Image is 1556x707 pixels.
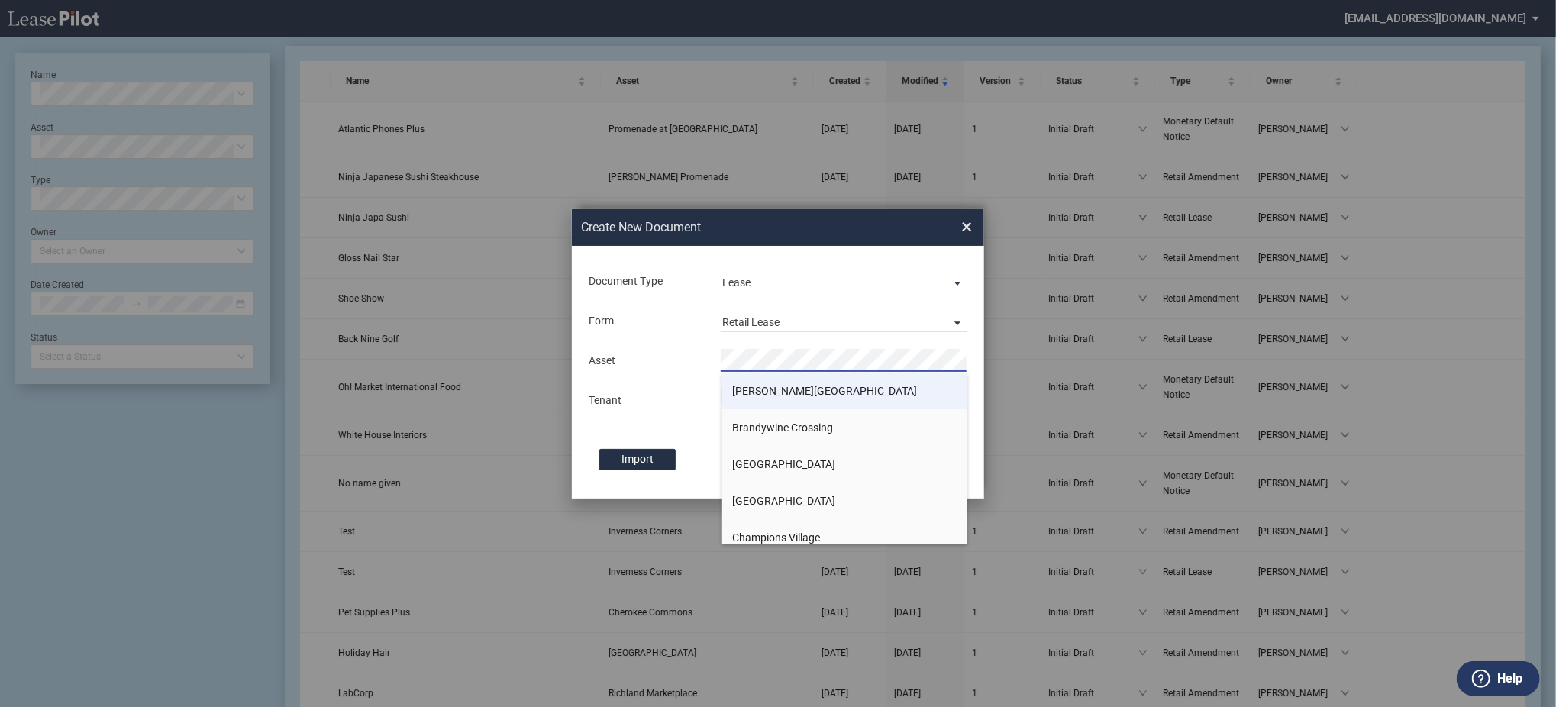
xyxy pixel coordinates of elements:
[733,495,836,507] span: [GEOGRAPHIC_DATA]
[579,353,712,369] div: Asset
[579,274,712,289] div: Document Type
[1497,669,1522,689] label: Help
[722,483,968,519] li: [GEOGRAPHIC_DATA]
[722,276,751,289] div: Lease
[961,215,972,239] span: ×
[733,421,834,434] span: Brandywine Crossing
[722,373,968,409] li: [PERSON_NAME][GEOGRAPHIC_DATA]
[722,446,968,483] li: [GEOGRAPHIC_DATA]
[722,519,968,556] li: Champions Village
[581,219,906,236] h2: Create New Document
[722,409,968,446] li: Brandywine Crossing
[733,458,836,470] span: [GEOGRAPHIC_DATA]
[733,531,821,544] span: Champions Village
[579,314,712,329] div: Form
[721,309,967,332] md-select: Lease Form: Retail Lease
[733,385,918,397] span: [PERSON_NAME][GEOGRAPHIC_DATA]
[572,209,984,499] md-dialog: Create New ...
[599,449,676,470] label: Import
[579,393,712,408] div: Tenant
[722,316,780,328] div: Retail Lease
[721,270,967,292] md-select: Document Type: Lease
